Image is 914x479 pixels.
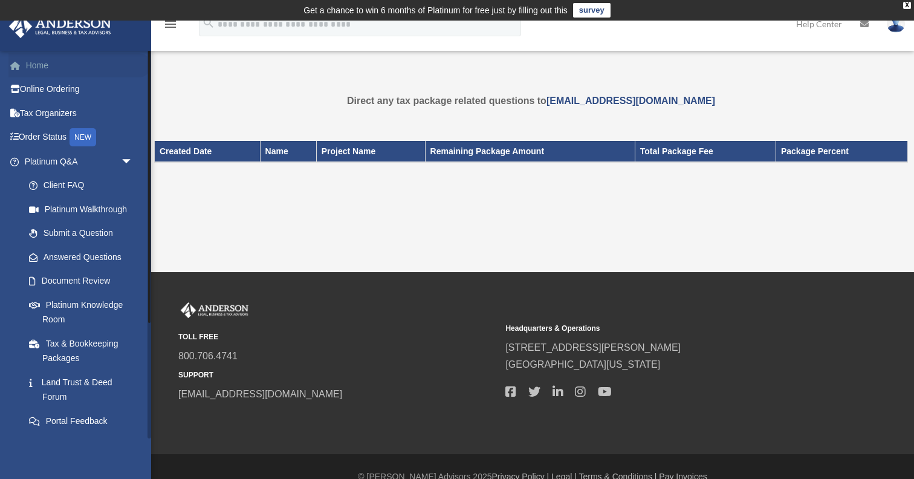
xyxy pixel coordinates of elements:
[776,141,907,161] th: Package Percent
[178,369,497,382] small: SUPPORT
[163,17,178,31] i: menu
[316,141,425,161] th: Project Name
[121,149,145,174] span: arrow_drop_down
[155,141,261,161] th: Created Date
[303,3,568,18] div: Get a chance to win 6 months of Platinum for free just by filling out this
[17,331,145,370] a: Tax & Bookkeeping Packages
[8,101,151,125] a: Tax Organizers
[505,322,824,335] small: Headquarters & Operations
[178,302,251,318] img: Anderson Advisors Platinum Portal
[8,125,151,150] a: Order StatusNEW
[178,351,238,361] a: 800.706.4741
[17,197,151,221] a: Platinum Walkthrough
[260,141,316,161] th: Name
[202,16,215,30] i: search
[17,245,151,269] a: Answered Questions
[178,389,342,399] a: [EMAIL_ADDRESS][DOMAIN_NAME]
[546,96,715,106] a: [EMAIL_ADDRESS][DOMAIN_NAME]
[573,3,611,18] a: survey
[505,342,681,353] a: [STREET_ADDRESS][PERSON_NAME]
[8,77,151,102] a: Online Ordering
[163,21,178,31] a: menu
[887,15,905,33] img: User Pic
[70,128,96,146] div: NEW
[17,174,151,198] a: Client FAQ
[8,149,151,174] a: Platinum Q&Aarrow_drop_down
[903,2,911,9] div: close
[347,96,715,106] strong: Direct any tax package related questions to
[505,359,660,370] a: [GEOGRAPHIC_DATA][US_STATE]
[178,331,497,344] small: TOLL FREE
[17,269,151,293] a: Document Review
[5,15,115,38] img: Anderson Advisors Platinum Portal
[17,409,151,433] a: Portal Feedback
[17,221,151,246] a: Submit a Question
[121,433,145,458] span: arrow_drop_down
[17,370,151,409] a: Land Trust & Deed Forum
[8,433,151,457] a: Digital Productsarrow_drop_down
[8,53,151,77] a: Home
[425,141,635,161] th: Remaining Package Amount
[17,293,151,331] a: Platinum Knowledge Room
[635,141,776,161] th: Total Package Fee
